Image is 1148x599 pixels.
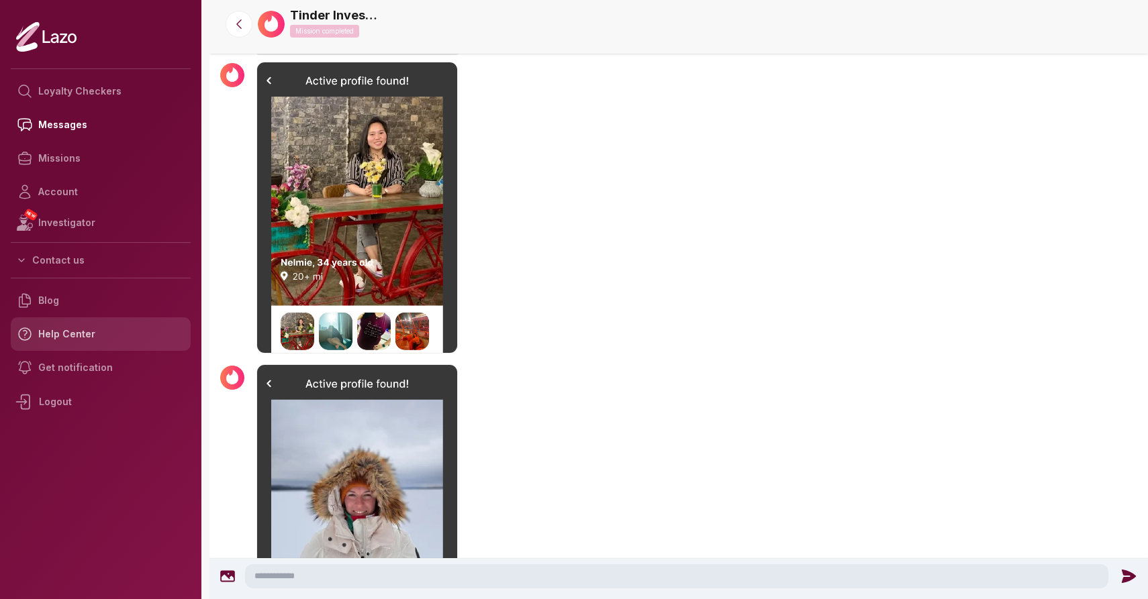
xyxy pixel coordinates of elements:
[290,6,377,25] a: Tinder Investigator
[290,25,359,38] p: Mission completed
[11,317,191,351] a: Help Center
[11,142,191,175] a: Missions
[11,351,191,384] a: Get notification
[23,208,38,221] span: NEW
[11,175,191,209] a: Account
[11,284,191,317] a: Blog
[11,248,191,272] button: Contact us
[220,63,244,87] img: User avatar
[220,366,244,390] img: User avatar
[11,108,191,142] a: Messages
[11,74,191,108] a: Loyalty Checkers
[11,384,191,419] div: Logout
[11,209,191,237] a: NEWInvestigator
[258,11,285,38] img: 92652885-6ea9-48b0-8163-3da6023238f1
